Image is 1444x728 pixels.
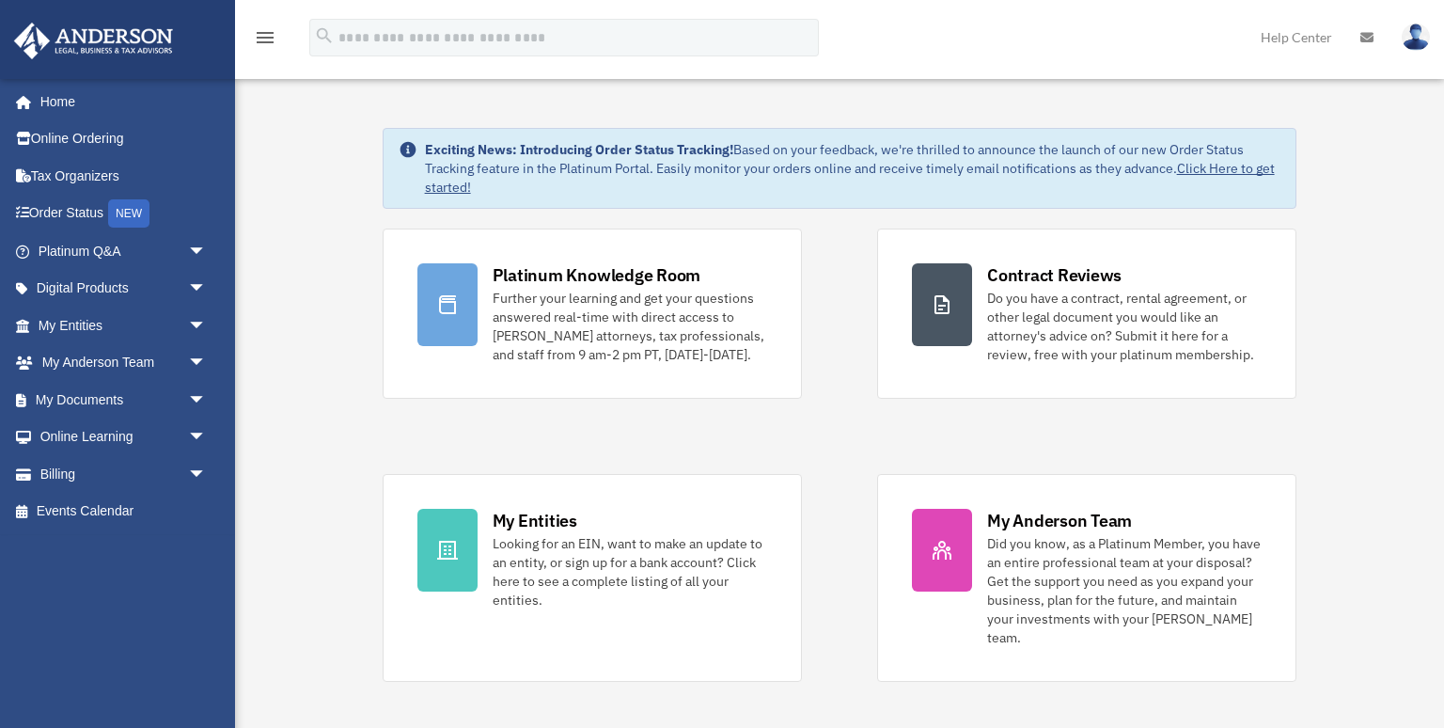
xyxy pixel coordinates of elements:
img: User Pic [1402,24,1430,51]
a: Events Calendar [13,493,235,530]
a: Digital Productsarrow_drop_down [13,270,235,308]
a: Online Ordering [13,120,235,158]
span: arrow_drop_down [188,344,226,383]
span: arrow_drop_down [188,232,226,271]
a: Contract Reviews Do you have a contract, rental agreement, or other legal document you would like... [877,229,1296,399]
a: My Anderson Team Did you know, as a Platinum Member, you have an entire professional team at your... [877,474,1296,682]
div: Based on your feedback, we're thrilled to announce the launch of our new Order Status Tracking fe... [425,140,1281,197]
span: arrow_drop_down [188,419,226,457]
a: My Entities Looking for an EIN, want to make an update to an entity, or sign up for a bank accoun... [383,474,802,682]
div: Looking for an EIN, want to make an update to an entity, or sign up for a bank account? Click her... [493,534,767,609]
a: My Entitiesarrow_drop_down [13,307,235,344]
a: My Anderson Teamarrow_drop_down [13,344,235,382]
span: arrow_drop_down [188,307,226,345]
div: NEW [108,199,149,228]
a: Platinum Knowledge Room Further your learning and get your questions answered real-time with dire... [383,229,802,399]
a: Home [13,83,226,120]
img: Anderson Advisors Platinum Portal [8,23,179,59]
a: menu [254,33,276,49]
a: Tax Organizers [13,157,235,195]
div: Do you have a contract, rental agreement, or other legal document you would like an attorney's ad... [987,289,1262,364]
div: Platinum Knowledge Room [493,263,701,287]
i: menu [254,26,276,49]
div: Further your learning and get your questions answered real-time with direct access to [PERSON_NAM... [493,289,767,364]
span: arrow_drop_down [188,381,226,419]
a: Platinum Q&Aarrow_drop_down [13,232,235,270]
a: Click Here to get started! [425,160,1275,196]
a: Billingarrow_drop_down [13,455,235,493]
span: arrow_drop_down [188,455,226,494]
div: Did you know, as a Platinum Member, you have an entire professional team at your disposal? Get th... [987,534,1262,647]
i: search [314,25,335,46]
span: arrow_drop_down [188,270,226,309]
div: Contract Reviews [987,263,1122,287]
a: My Documentsarrow_drop_down [13,381,235,419]
div: My Anderson Team [987,509,1132,532]
div: My Entities [493,509,577,532]
a: Order StatusNEW [13,195,235,233]
strong: Exciting News: Introducing Order Status Tracking! [425,141,733,158]
a: Online Learningarrow_drop_down [13,419,235,456]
